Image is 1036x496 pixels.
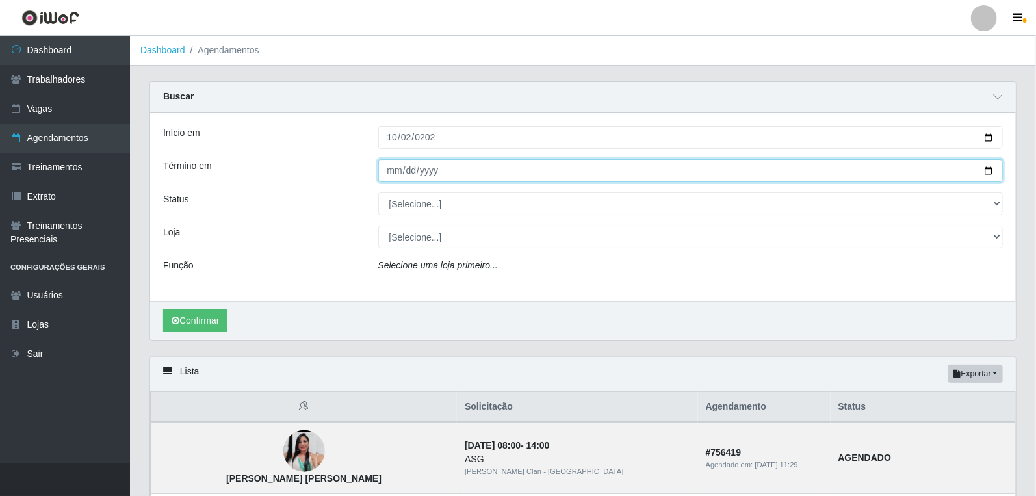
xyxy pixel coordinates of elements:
strong: # 756419 [706,447,742,458]
button: Confirmar [163,309,227,332]
input: 00/00/0000 [378,159,1004,182]
th: Status [831,392,1016,423]
div: [PERSON_NAME] Clan - [GEOGRAPHIC_DATA] [465,466,690,477]
strong: - [465,440,549,450]
img: CoreUI Logo [21,10,79,26]
label: Início em [163,126,200,140]
div: ASG [465,452,690,466]
li: Agendamentos [185,44,259,57]
time: [DATE] 11:29 [755,461,798,469]
label: Função [163,259,194,272]
div: Agendado em: [706,460,823,471]
button: Exportar [948,365,1003,383]
label: Status [163,192,189,206]
th: Solicitação [457,392,698,423]
label: Término em [163,159,212,173]
a: Dashboard [140,45,185,55]
strong: Buscar [163,91,194,101]
nav: breadcrumb [130,36,1036,66]
i: Selecione uma loja primeiro... [378,260,498,270]
strong: AGENDADO [838,452,892,463]
label: Loja [163,226,180,239]
th: Agendamento [698,392,831,423]
input: 00/00/0000 [378,126,1004,149]
time: [DATE] 08:00 [465,440,521,450]
div: Lista [150,357,1016,391]
strong: [PERSON_NAME] [PERSON_NAME] [226,473,382,484]
time: 14:00 [526,440,550,450]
